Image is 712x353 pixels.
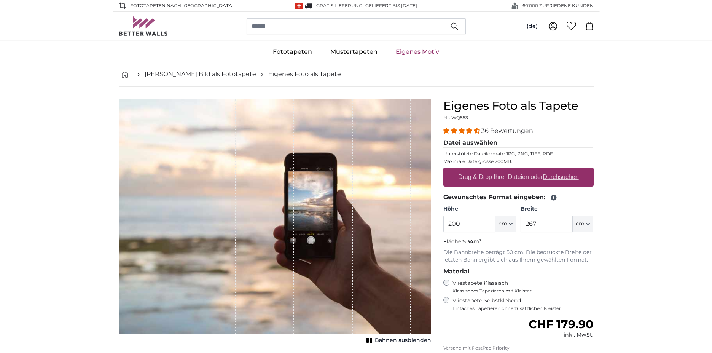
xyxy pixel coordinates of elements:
[452,305,594,311] span: Einfaches Tapezieren ohne zusätzlichen Kleister
[321,42,387,62] a: Mustertapeten
[443,193,594,202] legend: Gewünschtes Format eingeben:
[364,335,431,346] button: Bahnen ausblenden
[295,3,303,9] img: Schweiz
[443,345,594,351] p: Versand mit PostPac Priority
[130,2,234,9] span: Fototapeten nach [GEOGRAPHIC_DATA]
[495,216,516,232] button: cm
[443,158,594,165] p: Maximale Dateigrösse 200MB.
[443,151,594,157] p: Unterstützte Dateiformate JPG, PNG, TIFF, PDF.
[443,205,516,213] label: Höhe
[443,238,594,246] p: Fläche:
[443,127,481,134] span: 4.31 stars
[387,42,448,62] a: Eigenes Motiv
[529,331,593,339] div: inkl. MwSt.
[119,99,431,346] div: 1 of 1
[443,99,594,113] h1: Eigenes Foto als Tapete
[452,288,587,294] span: Klassisches Tapezieren mit Kleister
[443,249,594,264] p: Die Bahnbreite beträgt 50 cm. Die bedruckte Breite der letzten Bahn ergibt sich aus Ihrem gewählt...
[529,317,593,331] span: CHF 179.90
[365,3,417,8] span: Geliefert bis [DATE]
[119,62,594,87] nav: breadcrumbs
[452,280,587,294] label: Vliestapete Klassisch
[119,16,168,36] img: Betterwalls
[481,127,533,134] span: 36 Bewertungen
[264,42,321,62] a: Fototapeten
[521,19,544,33] button: (de)
[499,220,507,228] span: cm
[573,216,593,232] button: cm
[443,267,594,276] legend: Material
[522,2,594,9] span: 60'000 ZUFRIEDENE KUNDEN
[443,138,594,148] legend: Datei auswählen
[452,297,594,311] label: Vliestapete Selbstklebend
[363,3,417,8] span: -
[375,337,431,344] span: Bahnen ausblenden
[443,115,468,120] span: Nr. WQ553
[316,3,363,8] span: GRATIS Lieferung!
[521,205,593,213] label: Breite
[463,238,481,245] span: 5.34m²
[268,70,341,79] a: Eigenes Foto als Tapete
[145,70,256,79] a: [PERSON_NAME] Bild als Fototapete
[576,220,585,228] span: cm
